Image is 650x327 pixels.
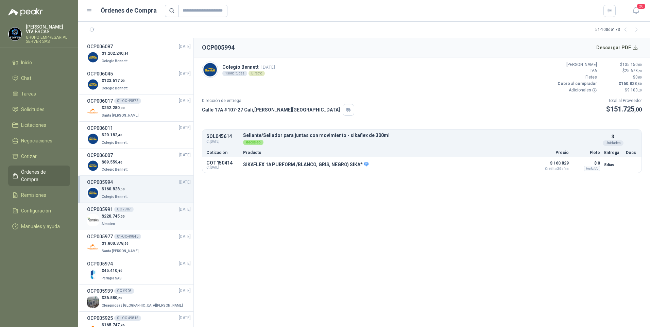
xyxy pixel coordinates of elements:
[179,152,191,158] span: [DATE]
[120,106,125,110] span: ,00
[584,166,600,171] div: Incluido
[626,151,637,155] p: Docs
[117,296,122,300] span: ,60
[206,134,239,139] p: SOL045614
[114,315,141,321] div: 01-OC-49815
[102,168,127,171] span: Colegio Bennett
[87,133,99,145] img: Company Logo
[179,125,191,131] span: [DATE]
[21,168,64,183] span: Órdenes de Compra
[249,71,265,76] div: Directo
[21,191,46,199] span: Remisiones
[206,139,239,144] span: C: [DATE]
[87,160,99,172] img: Company Logo
[638,69,642,73] span: ,50
[104,78,125,83] span: 123.617
[120,79,125,83] span: ,20
[556,87,597,93] p: Adicionales
[535,159,569,171] p: $ 160.829
[573,159,600,167] p: $ 0
[21,207,51,214] span: Configuración
[630,5,642,17] button: 20
[104,295,122,300] span: 36.580
[179,234,191,240] span: [DATE]
[179,44,191,50] span: [DATE]
[87,70,113,78] h3: OCP006045
[556,81,597,87] p: Cobro al comprador
[243,151,531,155] p: Producto
[202,62,218,78] img: Company Logo
[261,65,275,70] span: [DATE]
[87,43,191,64] a: OCP006087[DATE] Company Logo$1.202.240,34Colegio Bennett
[638,88,642,92] span: ,50
[621,81,642,86] span: 160.828
[8,72,70,85] a: Chat
[606,98,642,104] p: Total al Proveedor
[87,187,99,199] img: Company Logo
[102,240,140,247] p: $
[87,124,191,146] a: OCP006011[DATE] Company Logo$20.182,40Colegio Bennett
[104,214,125,219] span: 220.745
[102,295,184,301] p: $
[625,68,642,73] span: 25.678
[8,134,70,147] a: Negociaciones
[8,166,70,186] a: Órdenes de Compra
[21,121,46,129] span: Licitaciones
[102,105,140,111] p: $
[117,160,122,164] span: ,40
[202,98,354,104] p: Dirección de entrega
[8,220,70,233] a: Manuales y ayuda
[102,186,129,192] p: $
[87,233,191,254] a: OCP00597701-OC-49846[DATE] Company Logo$1.800.378,56Santa [PERSON_NAME]
[87,178,113,186] h3: OCP005994
[87,233,113,240] h3: OCP005977
[573,151,600,155] p: Flete
[87,70,191,91] a: OCP006045[DATE] Company Logo$123.617,20Colegio Bennett
[556,68,597,74] p: IVA
[123,242,129,245] span: ,56
[593,41,642,54] button: Descargar PDF
[21,59,32,66] span: Inicio
[87,287,113,295] h3: OCP005939
[87,206,113,213] h3: OCP005991
[179,315,191,321] span: [DATE]
[104,241,129,246] span: 1.800.378
[595,24,642,35] div: 51 - 100 de 173
[604,151,622,155] p: Entrega
[114,98,141,104] div: 01-OC-49872
[26,35,70,44] p: GRUPO EMPRESARIAL SERVER SAS
[8,103,70,116] a: Solicitudes
[635,75,642,80] span: 0
[87,269,99,280] img: Company Logo
[87,97,191,119] a: OCP00601701-OC-49872[DATE] Company Logo$252.280,00Santa [PERSON_NAME]
[102,132,129,138] p: $
[102,222,115,226] span: Almatec
[104,160,122,165] span: 89.559
[222,63,275,71] p: Colegio Bennett
[102,141,127,144] span: Colegio Bennett
[179,98,191,104] span: [DATE]
[117,269,122,273] span: ,40
[535,151,569,155] p: Precio
[612,133,614,140] p: 3
[102,78,129,84] p: $
[102,195,127,199] span: Colegio Bennett
[87,106,99,118] img: Company Logo
[87,152,113,159] h3: OCP006007
[114,288,134,294] div: OC # 905
[87,97,113,105] h3: OCP006017
[87,314,113,322] h3: OCP005925
[104,51,129,56] span: 1.202.240
[102,304,183,307] span: Oleaginosas [GEOGRAPHIC_DATA][PERSON_NAME]
[8,8,43,16] img: Logo peakr
[87,287,191,309] a: OCP005939OC # 905[DATE] Company Logo$36.580,60Oleaginosas [GEOGRAPHIC_DATA][PERSON_NAME]
[87,178,191,200] a: OCP005994[DATE] Company Logo$160.828,50Colegio Bennett
[638,63,642,67] span: ,00
[627,88,642,92] span: 9.103
[8,204,70,217] a: Configuración
[87,152,191,173] a: OCP006007[DATE] Company Logo$89.559,40Colegio Bennett
[179,288,191,294] span: [DATE]
[87,260,113,268] h3: OCP005974
[243,162,369,168] p: SIKAFLEX 1A PURFORM /BLANCO, GRIS, NEGRO) SIKA*
[8,150,70,163] a: Cotizar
